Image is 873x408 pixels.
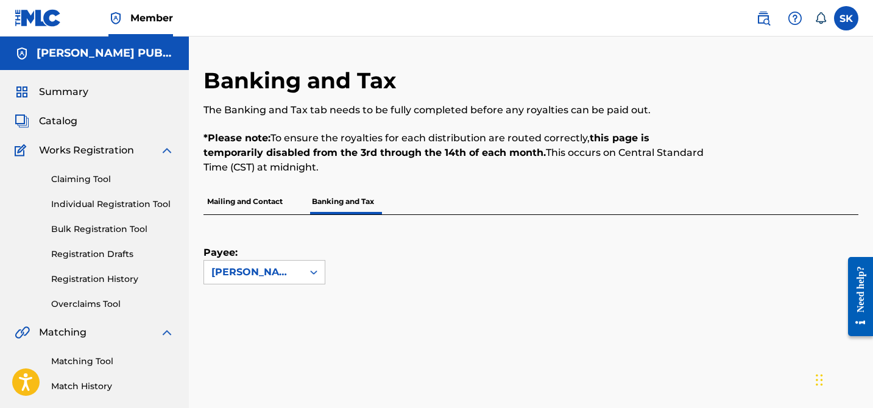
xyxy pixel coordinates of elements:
[15,85,88,99] a: SummarySummary
[15,85,29,99] img: Summary
[37,46,174,60] h5: STACEY KELLEHER PUBLISHING
[160,325,174,340] img: expand
[51,355,174,368] a: Matching Tool
[39,325,87,340] span: Matching
[308,189,378,214] p: Banking and Tax
[211,265,295,280] div: [PERSON_NAME] PUBLISHING
[815,12,827,24] div: Notifications
[160,143,174,158] img: expand
[203,245,264,260] label: Payee:
[783,6,807,30] div: Help
[839,248,873,346] iframe: Resource Center
[130,11,173,25] span: Member
[203,131,708,175] p: To ensure the royalties for each distribution are routed correctly, This occurs on Central Standa...
[812,350,873,408] iframe: Chat Widget
[51,173,174,186] a: Claiming Tool
[51,380,174,393] a: Match History
[756,11,771,26] img: search
[751,6,776,30] a: Public Search
[15,114,29,128] img: Catalog
[39,85,88,99] span: Summary
[51,223,174,236] a: Bulk Registration Tool
[816,362,823,398] div: Drag
[834,6,858,30] div: User Menu
[51,248,174,261] a: Registration Drafts
[203,189,286,214] p: Mailing and Contact
[39,114,77,128] span: Catalog
[203,67,402,94] h2: Banking and Tax
[15,143,30,158] img: Works Registration
[788,11,802,26] img: help
[51,198,174,211] a: Individual Registration Tool
[39,143,134,158] span: Works Registration
[15,114,77,128] a: CatalogCatalog
[51,273,174,286] a: Registration History
[203,103,708,118] p: The Banking and Tax tab needs to be fully completed before any royalties can be paid out.
[203,132,270,144] strong: *Please note:
[15,46,29,61] img: Accounts
[51,298,174,311] a: Overclaims Tool
[15,9,62,27] img: MLC Logo
[15,325,30,340] img: Matching
[108,11,123,26] img: Top Rightsholder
